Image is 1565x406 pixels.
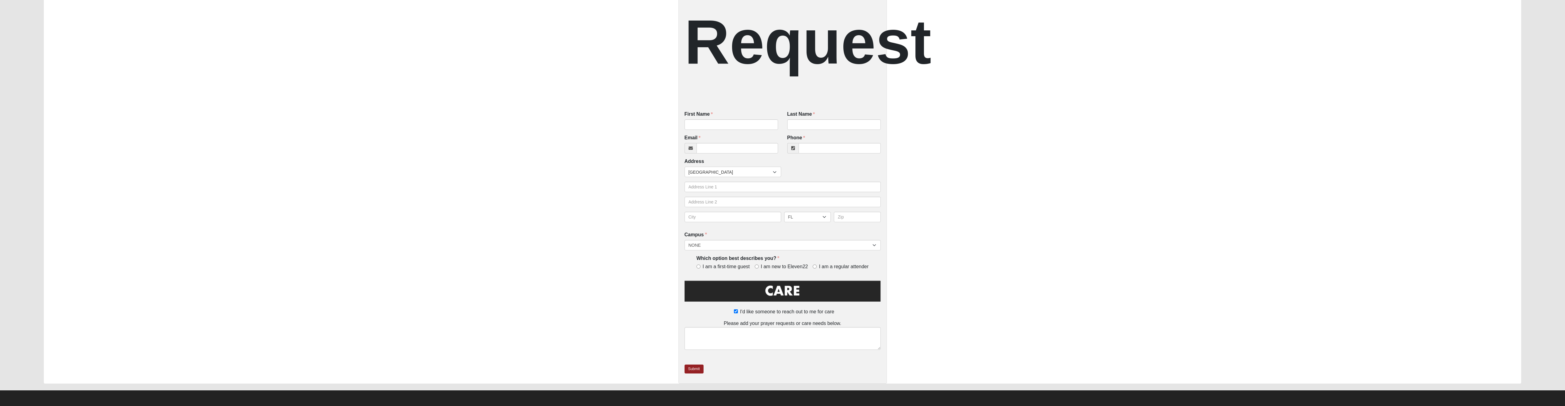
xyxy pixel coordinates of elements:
[755,265,759,269] input: I am new to Eleven22
[685,212,781,222] input: City
[685,197,881,207] input: Address Line 2
[685,320,881,350] div: Please add your prayer requests or care needs below.
[740,309,834,314] span: I'd like someone to reach out to me for care
[703,263,750,270] span: I am a first-time guest
[834,212,881,222] input: Zip
[685,182,881,192] input: Address Line 1
[685,134,701,141] label: Email
[685,158,704,165] label: Address
[734,309,738,313] input: I'd like someone to reach out to me for care
[819,263,868,270] span: I am a regular attender
[761,263,808,270] span: I am new to Eleven22
[689,167,773,177] span: [GEOGRAPHIC_DATA]
[787,111,815,118] label: Last Name
[685,111,713,118] label: First Name
[813,265,817,269] input: I am a regular attender
[787,134,805,141] label: Phone
[685,279,881,307] img: Care.png
[697,255,779,262] label: Which option best describes you?
[685,231,707,238] label: Campus
[685,365,704,373] a: Submit
[697,265,700,269] input: I am a first-time guest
